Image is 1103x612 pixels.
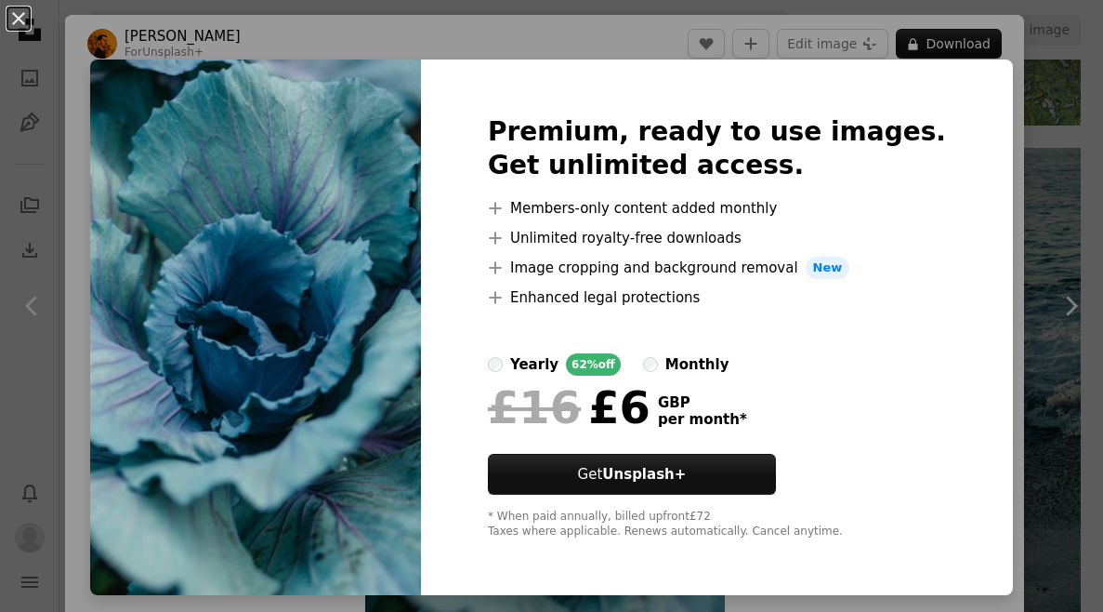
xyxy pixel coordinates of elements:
input: monthly [643,357,658,372]
li: Enhanced legal protections [488,286,946,309]
div: * When paid annually, billed upfront £72 Taxes where applicable. Renews automatically. Cancel any... [488,510,946,539]
div: yearly [510,353,558,376]
span: per month * [658,411,747,428]
div: £6 [488,383,650,432]
li: Image cropping and background removal [488,257,946,279]
a: GetUnsplash+ [488,454,776,495]
span: GBP [658,394,747,411]
h2: Premium, ready to use images. Get unlimited access. [488,115,946,182]
strong: Unsplash+ [602,466,686,483]
span: £16 [488,383,581,432]
li: Members-only content added monthly [488,197,946,220]
div: monthly [665,353,729,376]
span: New [806,257,850,279]
div: 62% off [566,353,621,376]
li: Unlimited royalty-free downloads [488,227,946,249]
input: yearly62%off [488,357,503,372]
img: premium_photo-1745355960797-97d59d02da20 [90,60,421,595]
